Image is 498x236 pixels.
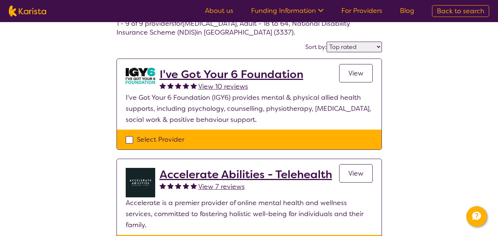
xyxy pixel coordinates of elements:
[191,183,197,189] img: fullstar
[183,82,189,89] img: fullstar
[251,6,324,15] a: Funding Information
[198,82,248,91] span: View 10 reviews
[126,197,373,230] p: Accelerate is a premier provider of online mental health and wellness services, committed to fost...
[341,6,382,15] a: For Providers
[198,182,245,191] span: View 7 reviews
[205,6,233,15] a: About us
[198,181,245,192] a: View 7 reviews
[126,68,155,84] img: aw0qclyvxjfem2oefjis.jpg
[437,7,484,15] span: Back to search
[305,43,327,51] label: Sort by:
[126,92,373,125] p: I've Got Your 6 Foundation (IGY6) provides mental & physical allied health supports, including ps...
[160,82,166,89] img: fullstar
[167,183,174,189] img: fullstar
[160,68,303,81] a: I've Got Your 6 Foundation
[175,82,181,89] img: fullstar
[348,169,363,178] span: View
[466,206,487,227] button: Channel Menu
[167,82,174,89] img: fullstar
[183,183,189,189] img: fullstar
[9,6,46,17] img: Karista logo
[348,69,363,78] span: View
[198,81,248,92] a: View 10 reviews
[339,64,373,82] a: View
[160,183,166,189] img: fullstar
[126,168,155,197] img: byb1jkvtmcu0ftjdkjvo.png
[432,5,489,17] a: Back to search
[175,183,181,189] img: fullstar
[160,168,332,181] a: Accelerate Abilities - Telehealth
[400,6,414,15] a: Blog
[191,82,197,89] img: fullstar
[339,164,373,183] a: View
